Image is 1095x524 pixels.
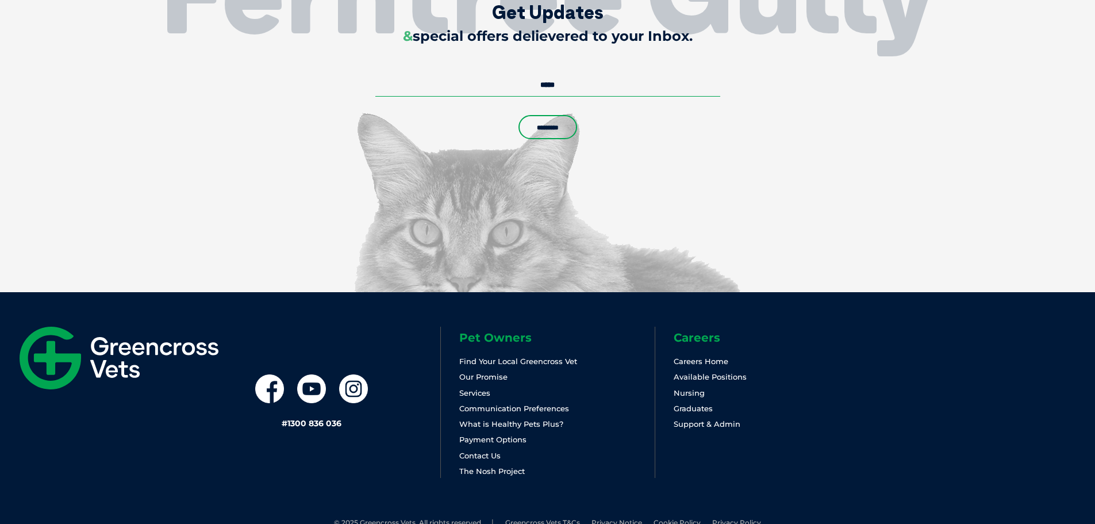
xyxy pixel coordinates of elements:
a: What is Healthy Pets Plus? [459,419,563,429]
a: Communication Preferences [459,404,569,413]
a: #1300 836 036 [282,418,341,429]
a: Contact Us [459,451,501,460]
a: The Nosh Project [459,466,525,476]
a: Our Promise [459,372,508,381]
a: Available Positions [674,372,747,381]
h6: Pet Owners [459,332,655,343]
a: Find Your Local Greencross Vet [459,357,577,366]
a: Nursing [674,388,705,397]
a: Careers Home [674,357,728,366]
h6: Careers [674,332,869,343]
span: # [282,418,287,429]
a: Graduates [674,404,713,413]
a: Payment Options [459,435,527,444]
a: Support & Admin [674,419,740,429]
a: Services [459,388,490,397]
